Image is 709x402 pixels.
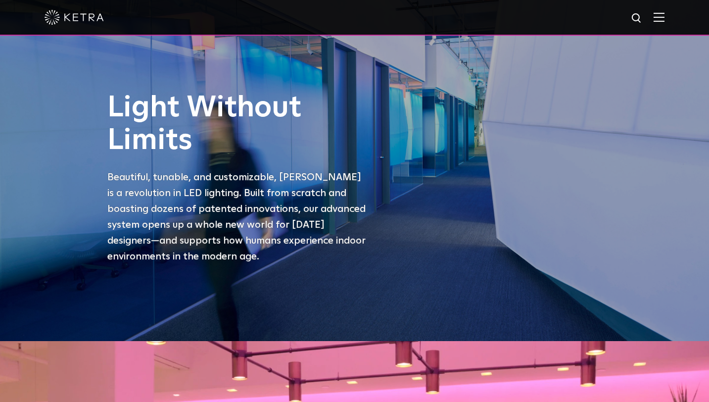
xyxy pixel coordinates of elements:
span: —and supports how humans experience indoor environments in the modern age. [107,236,366,261]
img: search icon [631,12,643,25]
img: Hamburger%20Nav.svg [654,12,664,22]
p: Beautiful, tunable, and customizable, [PERSON_NAME] is a revolution in LED lighting. Built from s... [107,169,370,264]
img: ketra-logo-2019-white [45,10,104,25]
h1: Light Without Limits [107,92,370,157]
